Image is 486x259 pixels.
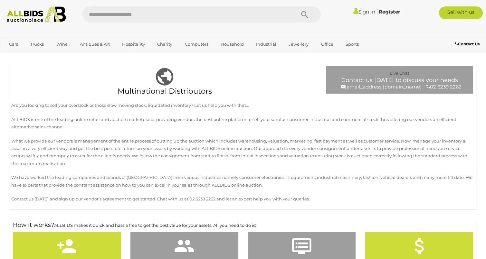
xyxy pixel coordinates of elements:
img: Allbids.com.au [4,6,69,23]
a: Wine [52,39,72,50]
a: 02 6239 2262 [426,84,462,90]
a: Sports [341,39,363,50]
a: Cars [5,39,22,50]
span: ALLBIDS makes it quick and hassle free to get the best value for your assets. All you need to do is: [54,223,256,228]
a: [EMAIL_ADDRESS][DOMAIN_NAME] [341,84,422,90]
a: Industrial [252,39,281,50]
a: Sell with us [439,6,483,19]
p: Contact us [DATE] and sign up our vendor’s agreement to get started. Chat with us at 02 6239 2262... [8,192,478,206]
a: Contact Us [455,41,481,48]
p: Are you looking to sell your overstock or those slow moving stock, liquidated inventory? Let us h... [8,98,478,112]
a: Contact us [DATE] to discuss your needs [341,77,458,84]
a: Register [379,9,400,15]
b: Contact Us [455,42,480,46]
a: Jewellery [284,39,313,50]
p: We have worked the leading companies and brands of [GEOGRAPHIC_DATA] from various industries name... [8,171,478,192]
a: Computers [181,39,213,50]
button: Search [289,6,321,23]
a: Charity [153,39,176,50]
h1: Multinational Distributors [13,87,317,95]
a: [GEOGRAPHIC_DATA] [5,50,59,60]
a: Trucks [26,39,48,50]
a: Live Chat [390,70,409,76]
h3: How it works? [13,222,473,232]
a: Sign In [353,9,375,15]
a: Household [216,39,248,50]
p: ALLBIDS is one of the leading online retail and auction marketplace, providing vendors the best o... [8,113,478,134]
a: Office [317,39,338,50]
span: | [376,8,378,15]
a: Hospitality [118,39,149,50]
a: Antiques & Art [76,39,114,50]
p: What we provide our vendors is management of the entire process of putting up the auction which i... [8,134,478,171]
